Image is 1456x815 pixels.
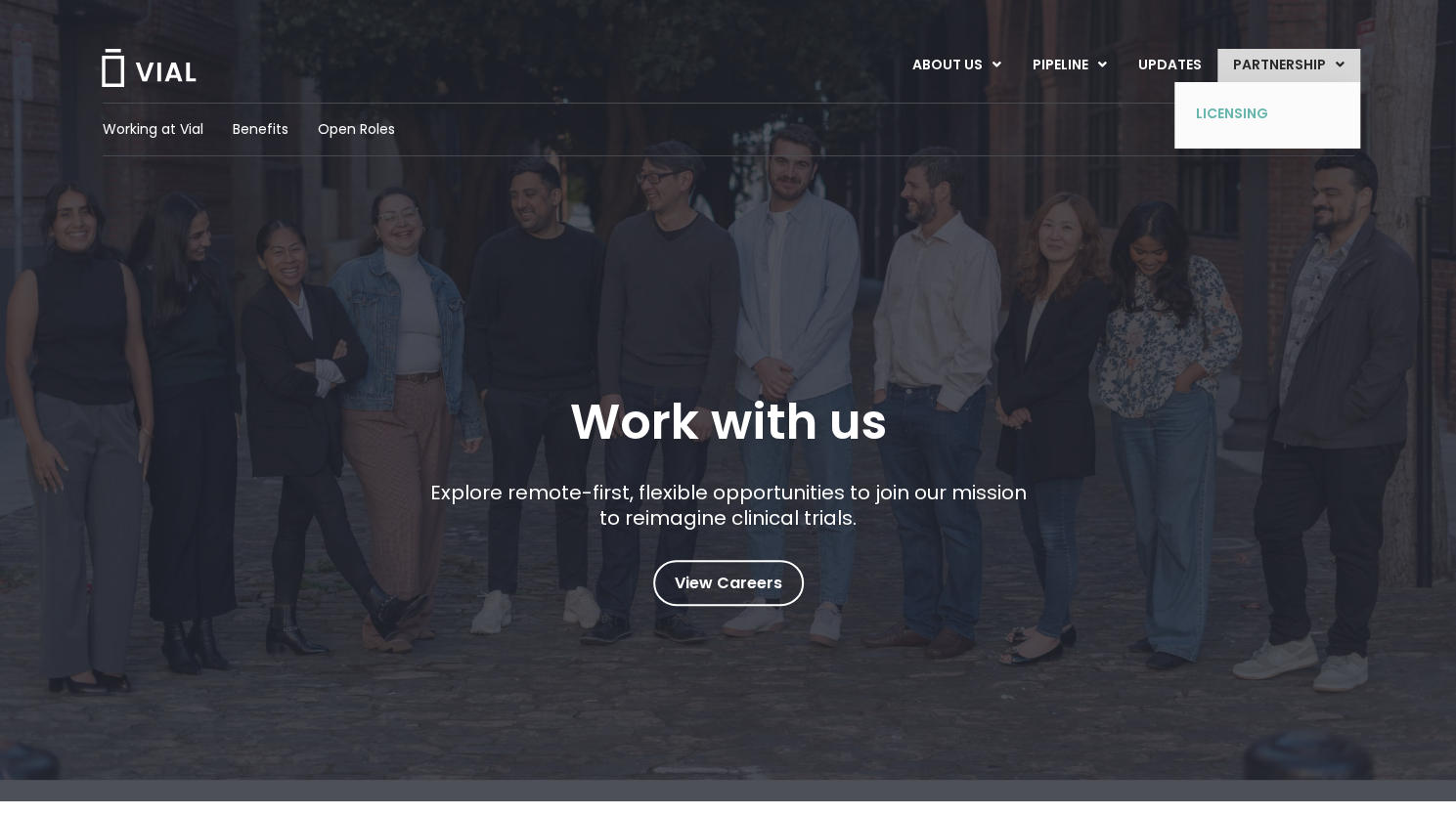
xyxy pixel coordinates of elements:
a: Open Roles [318,119,395,140]
a: LICENSING [1181,99,1324,130]
h1: Work with us [570,394,887,450]
a: ABOUT USMenu Toggle [897,49,1016,82]
img: Vial Logo [100,49,198,87]
a: View Careers [653,560,804,606]
a: UPDATES [1123,49,1216,82]
p: Explore remote-first, flexible opportunities to join our mission to reimagine clinical trials. [422,480,1034,531]
a: Benefits [233,119,288,140]
a: PIPELINEMenu Toggle [1017,49,1122,82]
a: PARTNERSHIPMenu Toggle [1217,49,1360,82]
a: Working at Vial [103,119,203,140]
span: View Careers [675,571,782,596]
